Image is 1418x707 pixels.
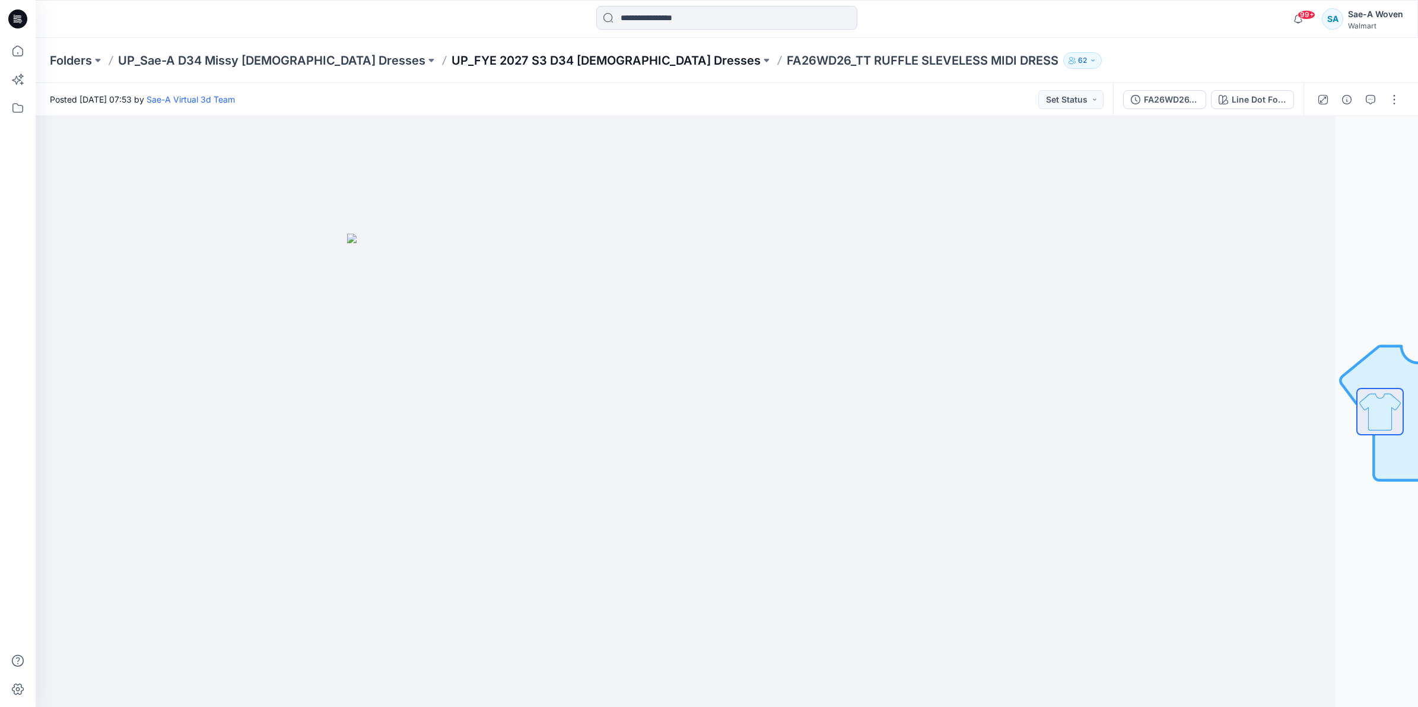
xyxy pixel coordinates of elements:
[1357,389,1403,434] img: All colorways
[1232,93,1286,106] div: Line Dot Foliage 2 CW7
[1144,93,1198,106] div: FA26WD26_FULL COLORWAYS
[1337,90,1356,109] button: Details
[1123,90,1206,109] button: FA26WD26_FULL COLORWAYS
[50,52,92,69] a: Folders
[347,234,940,707] img: eyJhbGciOiJIUzI1NiIsImtpZCI6IjAiLCJzbHQiOiJzZXMiLCJ0eXAiOiJKV1QifQ.eyJkYXRhIjp7InR5cGUiOiJzdG9yYW...
[1322,8,1343,30] div: SA
[452,52,761,69] a: UP_FYE 2027 S3 D34 [DEMOGRAPHIC_DATA] Dresses
[50,93,235,106] span: Posted [DATE] 07:53 by
[147,94,235,104] a: Sae-A Virtual 3d Team
[1078,54,1087,67] p: 62
[1348,21,1403,30] div: Walmart
[787,52,1058,69] p: FA26WD26_TT RUFFLE SLEVELESS MIDI DRESS
[1348,7,1403,21] div: Sae-A Woven
[1298,10,1315,20] span: 99+
[1063,52,1102,69] button: 62
[118,52,425,69] a: UP_Sae-A D34 Missy [DEMOGRAPHIC_DATA] Dresses
[1211,90,1294,109] button: Line Dot Foliage 2 CW7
